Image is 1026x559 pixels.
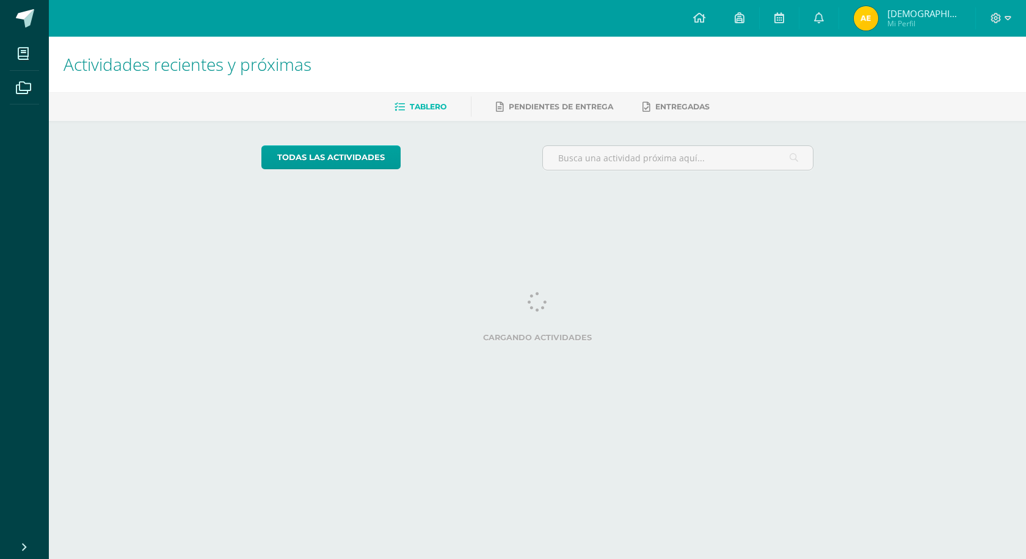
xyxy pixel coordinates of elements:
span: Pendientes de entrega [509,102,613,111]
span: Mi Perfil [887,18,961,29]
a: Pendientes de entrega [496,97,613,117]
input: Busca una actividad próxima aquí... [543,146,813,170]
span: Tablero [410,102,446,111]
a: Tablero [395,97,446,117]
label: Cargando actividades [261,333,814,342]
span: Entregadas [655,102,710,111]
a: todas las Actividades [261,145,401,169]
img: 8d7d734afc8ab5f8309a949ad0443abc.png [854,6,878,31]
span: Actividades recientes y próximas [64,53,311,76]
a: Entregadas [642,97,710,117]
span: [DEMOGRAPHIC_DATA][PERSON_NAME] [887,7,961,20]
